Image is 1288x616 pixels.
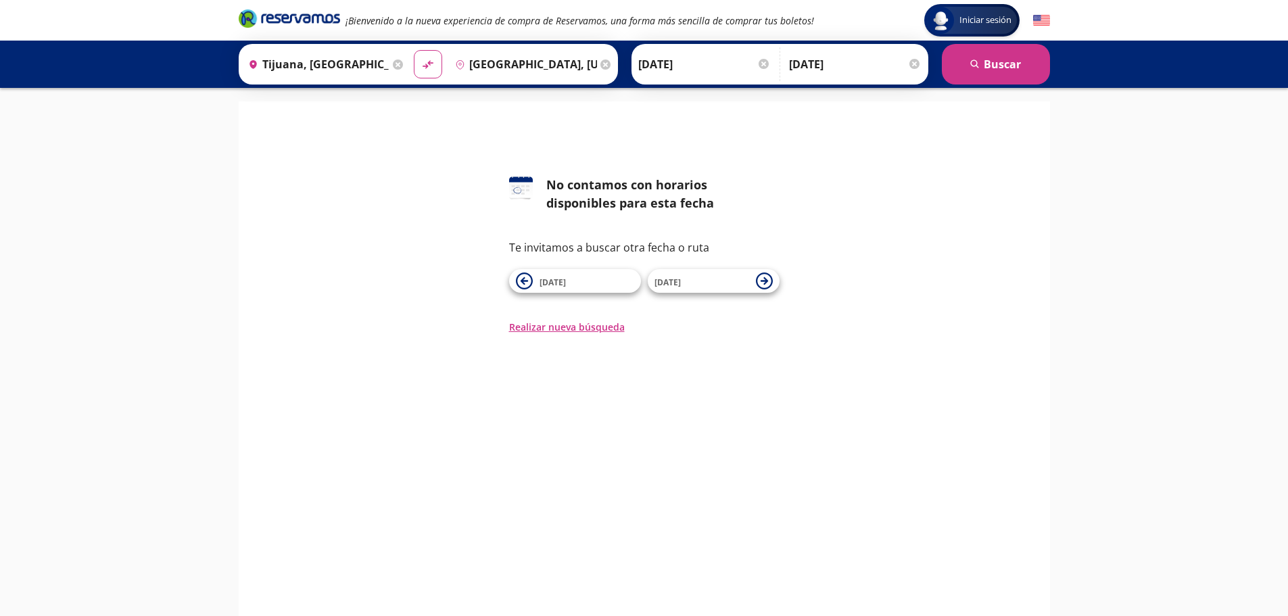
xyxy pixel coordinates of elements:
[239,8,340,28] i: Brand Logo
[243,47,390,81] input: Buscar Origen
[648,269,780,293] button: [DATE]
[509,320,625,334] button: Realizar nueva búsqueda
[789,47,922,81] input: Opcional
[509,269,641,293] button: [DATE]
[509,239,780,256] p: Te invitamos a buscar otra fecha o ruta
[654,277,681,288] span: [DATE]
[942,44,1050,85] button: Buscar
[546,176,780,212] div: No contamos con horarios disponibles para esta fecha
[954,14,1017,27] span: Iniciar sesión
[1033,12,1050,29] button: English
[239,8,340,32] a: Brand Logo
[345,14,814,27] em: ¡Bienvenido a la nueva experiencia de compra de Reservamos, una forma más sencilla de comprar tus...
[638,47,771,81] input: Elegir Fecha
[540,277,566,288] span: [DATE]
[450,47,597,81] input: Buscar Destino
